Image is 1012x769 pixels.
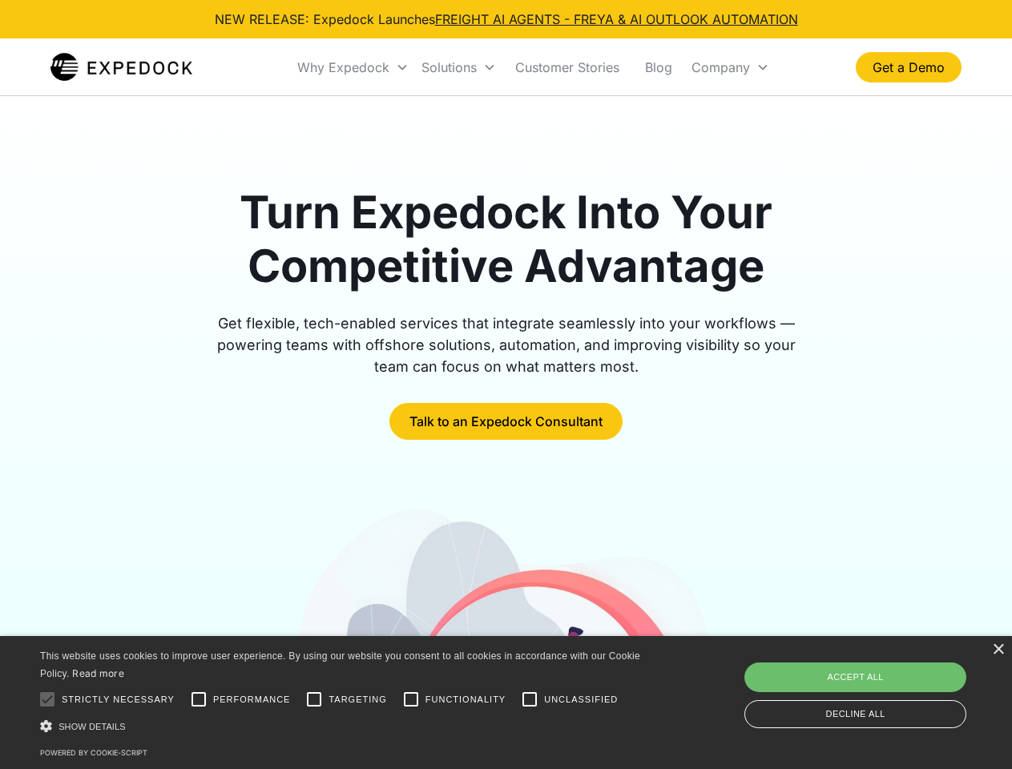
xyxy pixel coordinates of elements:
[415,40,502,95] div: Solutions
[50,51,192,83] a: home
[40,650,640,680] span: This website uses cookies to improve user experience. By using our website you consent to all coo...
[389,403,623,440] a: Talk to an Expedock Consultant
[691,59,750,75] div: Company
[199,312,814,377] div: Get flexible, tech-enabled services that integrate seamlessly into your workflows — powering team...
[502,40,632,95] a: Customer Stories
[297,59,389,75] div: Why Expedock
[213,693,291,707] span: Performance
[435,11,798,27] a: FREIGHT AI AGENTS - FREYA & AI OUTLOOK AUTOMATION
[72,667,124,679] a: Read more
[632,40,685,95] a: Blog
[58,722,126,731] span: Show details
[291,40,415,95] div: Why Expedock
[40,718,646,735] div: Show details
[544,693,618,707] span: Unclassified
[685,40,776,95] div: Company
[425,693,506,707] span: Functionality
[856,52,962,83] a: Get a Demo
[40,748,147,757] a: Powered by cookie-script
[745,596,1012,769] iframe: Chat Widget
[62,693,175,707] span: Strictly necessary
[215,10,798,29] div: NEW RELEASE: Expedock Launches
[199,186,814,293] h1: Turn Expedock Into Your Competitive Advantage
[50,51,192,83] img: Expedock Logo
[329,693,386,707] span: Targeting
[421,59,477,75] div: Solutions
